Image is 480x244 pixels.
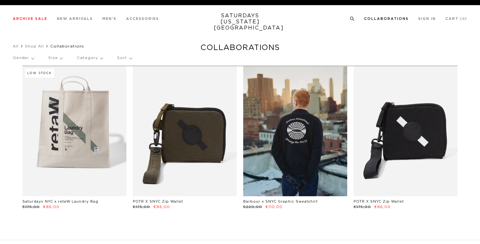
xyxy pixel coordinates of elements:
span: Collaborations [50,44,84,48]
a: All [13,44,19,48]
a: Accessories [126,17,159,21]
span: €110,00 [266,205,283,209]
span: €86,00 [154,205,170,209]
a: Barbour x SNYC Graphic Sweatshirt [243,200,318,203]
p: Size [48,51,62,65]
span: €175,00 [133,205,150,209]
p: Gender [13,51,34,65]
div: Low Stock [25,69,54,78]
a: SATURDAYS[US_STATE][GEOGRAPHIC_DATA] [214,13,267,31]
span: €86,00 [374,205,391,209]
a: Sign In [418,17,436,21]
a: Shop All [25,44,44,48]
p: Sort [117,51,132,65]
a: Collaborations [364,17,409,21]
a: POTR X SNYC Zip Wallet [354,200,404,203]
p: Category [77,51,103,65]
a: POTR X SNYC Zip Wallet [133,200,183,203]
small: 0 [462,18,465,21]
a: New Arrivals [57,17,93,21]
span: €175,00 [354,205,371,209]
span: €86,00 [43,205,60,209]
span: €175,00 [22,205,40,209]
a: Archive Sale [13,17,47,21]
a: Cart (0) [445,17,467,21]
a: Men's [102,17,116,21]
span: €220,00 [243,205,262,209]
a: Saturdays NYC x retaW Laundry Bag [22,200,98,203]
